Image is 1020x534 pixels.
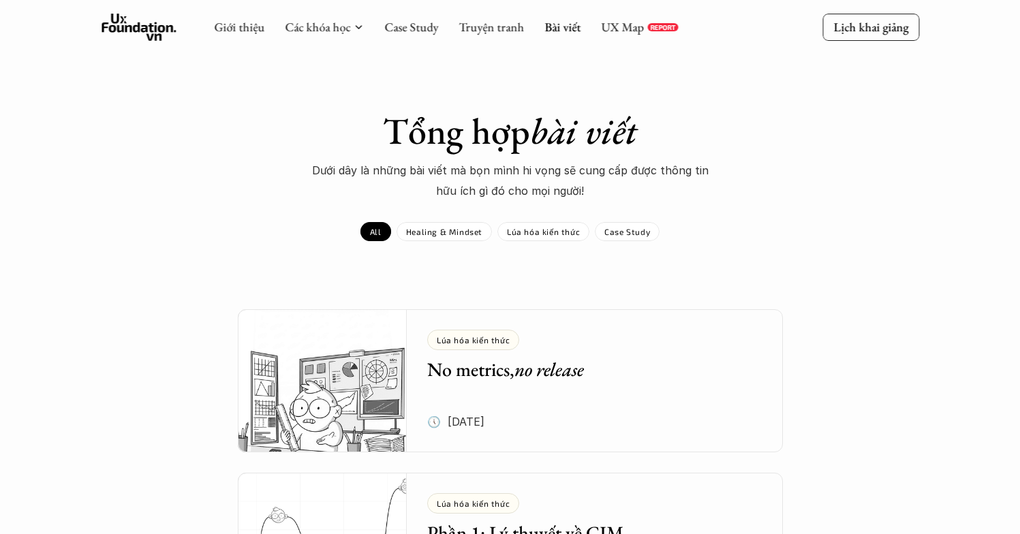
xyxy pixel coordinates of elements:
h1: Tổng hợp [272,109,749,153]
a: UX Map [601,19,644,35]
a: Truyện tranh [459,19,524,35]
p: All [370,227,382,236]
a: Các khóa học [285,19,350,35]
p: Lịch khai giảng [833,19,908,35]
p: Dưới dây là những bài viết mà bọn mình hi vọng sẽ cung cấp được thông tin hữu ích gì đó cho mọi n... [306,160,715,202]
p: 🕔 [DATE] [427,411,484,432]
p: Healing & Mindset [406,227,482,236]
p: Lúa hóa kiến thức [507,227,580,236]
a: Lịch khai giảng [822,14,919,40]
p: Case Study [604,227,650,236]
h5: No metrics, [427,357,742,381]
p: Lúa hóa kiến thức [437,499,510,508]
a: Healing & Mindset [397,222,492,241]
a: Giới thiệu [214,19,264,35]
p: Lúa hóa kiến thức [437,335,510,345]
a: Bài viết [544,19,581,35]
a: Lúa hóa kiến thức [497,222,589,241]
em: no release [514,357,584,381]
a: Lúa hóa kiến thứcNo metrics,no release🕔 [DATE] [238,309,783,452]
em: bài viết [530,107,637,155]
a: Case Study [595,222,660,241]
p: REPORT [650,23,675,31]
a: Case Study [384,19,438,35]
